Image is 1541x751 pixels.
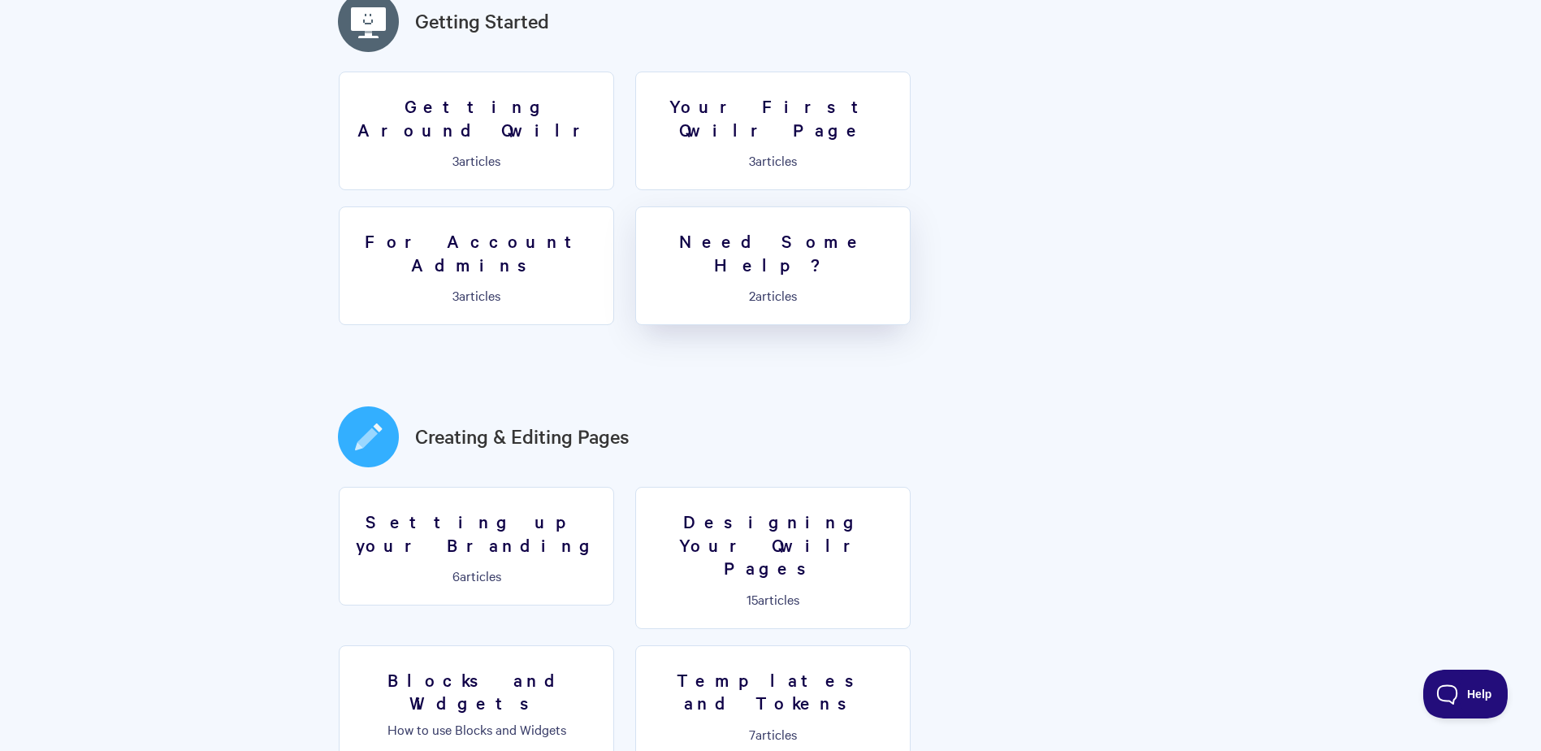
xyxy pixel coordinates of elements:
[349,722,604,736] p: How to use Blocks and Widgets
[635,487,911,629] a: Designing Your Qwilr Pages 15articles
[349,288,604,302] p: articles
[349,510,604,556] h3: Setting up your Branding
[339,72,614,190] a: Getting Around Qwilr 3articles
[646,592,900,606] p: articles
[646,288,900,302] p: articles
[646,94,900,141] h3: Your First Qwilr Page
[415,422,630,451] a: Creating & Editing Pages
[452,286,459,304] span: 3
[635,206,911,325] a: Need Some Help? 2articles
[646,510,900,580] h3: Designing Your Qwilr Pages
[646,727,900,741] p: articles
[339,487,614,606] a: Setting up your Branding 6articles
[415,7,549,36] a: Getting Started
[349,568,604,583] p: articles
[646,153,900,167] p: articles
[339,206,614,325] a: For Account Admins 3articles
[749,151,755,169] span: 3
[452,151,459,169] span: 3
[749,725,755,743] span: 7
[747,590,758,608] span: 15
[1423,670,1509,718] iframe: Toggle Customer Support
[452,567,460,584] span: 6
[349,229,604,276] h3: For Account Admins
[349,94,604,141] h3: Getting Around Qwilr
[646,668,900,714] h3: Templates and Tokens
[349,668,604,714] h3: Blocks and Widgets
[635,72,911,190] a: Your First Qwilr Page 3articles
[646,229,900,276] h3: Need Some Help?
[349,153,604,167] p: articles
[749,286,755,304] span: 2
